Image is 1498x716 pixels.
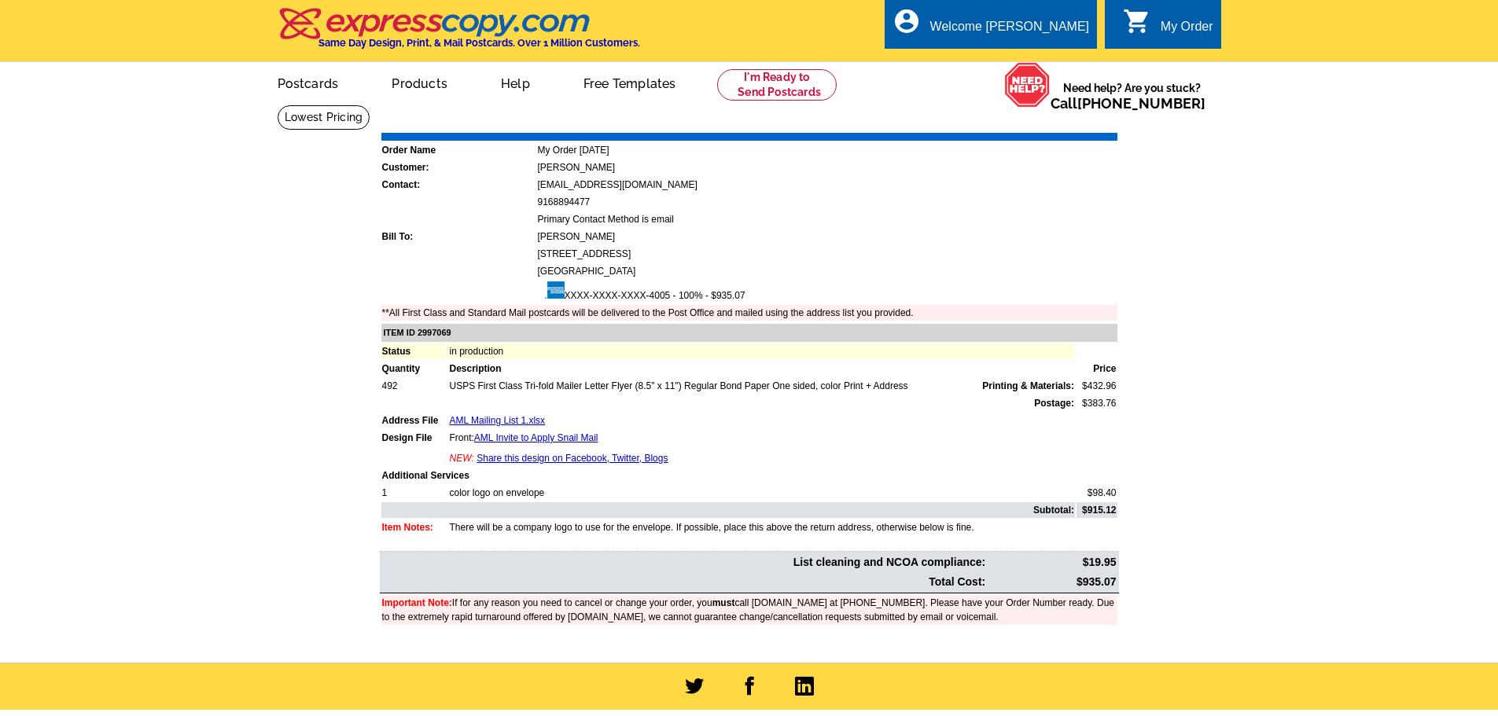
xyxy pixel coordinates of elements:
[449,485,1075,501] td: color logo on envelope
[318,37,640,49] h4: Same Day Design, Print, & Mail Postcards. Over 1 Million Customers.
[366,64,473,101] a: Products
[1004,62,1051,108] img: help
[1077,378,1117,394] td: $432.96
[381,595,1117,625] td: If for any reason you need to cancel or change your order, you call [DOMAIN_NAME] at [PHONE_NUMBE...
[381,553,987,571] td: List cleaning and NCOA compliance:
[449,430,1075,446] td: Front:
[381,573,987,591] td: Total Cost:
[381,468,1117,483] td: Additional Services
[1077,485,1117,501] td: $98.40
[1051,95,1205,112] span: Call
[278,19,640,49] a: Same Day Design, Print, & Mail Postcards. Over 1 Million Customers.
[893,7,921,35] i: account_circle
[381,343,447,359] td: Status
[1077,502,1117,518] td: $915.12
[1123,17,1213,37] a: shopping_cart My Order
[381,378,447,394] td: 492
[381,142,536,158] td: Order Name
[476,64,555,101] a: Help
[537,246,1117,262] td: [STREET_ADDRESS]
[382,522,433,533] font: Item Notes:
[1034,398,1074,409] strong: Postage:
[381,324,1117,342] td: ITEM ID 2997069
[382,597,452,608] font: Important Note:
[537,142,1117,158] td: My Order [DATE]
[477,453,668,464] a: Share this design on Facebook, Twitter, Blogs
[1077,395,1117,411] td: $383.76
[988,553,1117,571] td: $19.95
[537,194,1117,210] td: 9168894477
[449,378,1075,394] td: USPS First Class Tri-fold Mailer Letter Flyer (8.5" x 11") Regular Bond Paper One sided, color Pr...
[381,229,536,244] td: Bill To:
[930,20,1089,42] div: Welcome [PERSON_NAME]
[537,177,1117,193] td: [EMAIL_ADDRESS][DOMAIN_NAME]
[474,432,598,443] a: AML Invite to Apply Snail Mail
[1123,7,1151,35] i: shopping_cart
[450,453,474,464] span: NEW:
[558,64,701,101] a: Free Templates
[449,520,1075,535] td: There will be a company logo to use for the envelope. If possible, place this above the return ad...
[537,229,1117,244] td: [PERSON_NAME]
[449,361,1075,376] td: Description
[381,160,536,175] td: Customer:
[537,281,1117,303] td: XXXX-XXXX-XXXX-4005 - 100% - $935.07
[538,281,565,299] img: amex.gif
[381,305,1117,321] td: **All First Class and Standard Mail postcards will be delivered to the Post Office and mailed usi...
[381,485,447,501] td: 1
[381,177,536,193] td: Contact:
[450,415,546,426] a: AML Mailing List 1.xlsx
[1161,20,1213,42] div: My Order
[1077,361,1117,376] td: Price
[252,64,364,101] a: Postcards
[982,379,1074,393] span: Printing & Materials:
[712,597,735,608] b: must
[449,343,1075,359] td: in production
[1077,95,1205,112] a: [PHONE_NUMBER]
[988,573,1117,591] td: $935.07
[1051,80,1213,112] span: Need help? Are you stuck?
[381,361,447,376] td: Quantity
[537,160,1117,175] td: [PERSON_NAME]
[381,413,447,428] td: Address File
[537,211,1117,227] td: Primary Contact Method is email
[537,263,1117,279] td: [GEOGRAPHIC_DATA]
[381,430,447,446] td: Design File
[381,502,1075,518] td: Subtotal:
